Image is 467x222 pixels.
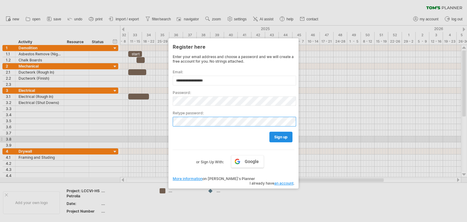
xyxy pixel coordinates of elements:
[173,41,294,52] div: Register here
[173,176,255,181] span: on [PERSON_NAME]'s Planner
[274,181,293,186] a: an account
[231,155,264,168] a: Google
[269,132,292,142] a: sign up
[196,155,224,165] label: or Sign Up With:
[274,135,288,139] span: sign up
[250,181,294,186] span: I already have .
[173,54,294,64] div: Enter your email address and choose a password and we will create a free account for you. No stri...
[173,90,294,95] label: Password:
[173,70,294,74] label: Email:
[173,176,202,181] a: More information
[173,111,294,115] label: Retype password:
[245,159,259,164] span: Google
